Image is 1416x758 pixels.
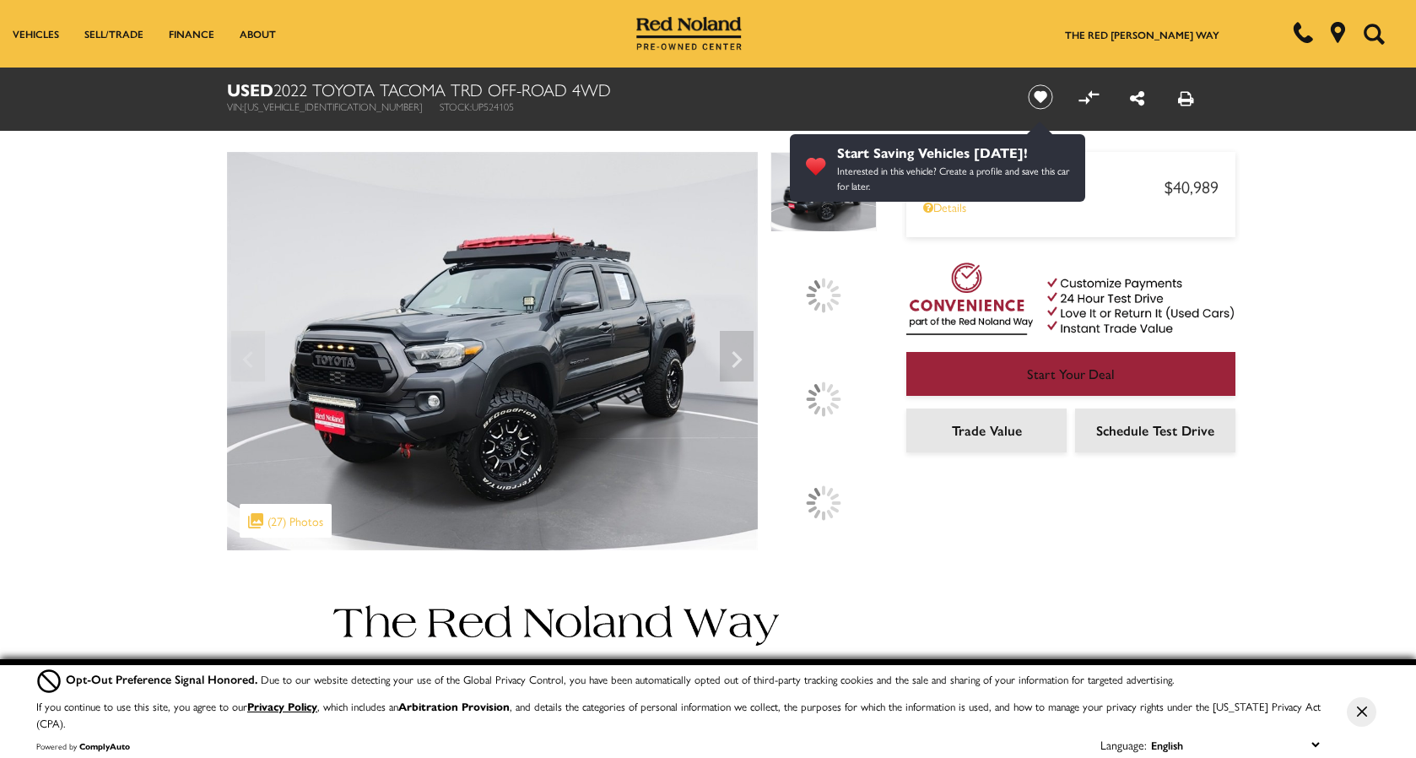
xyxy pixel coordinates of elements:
a: Print this Used 2022 Toyota Tacoma TRD Off-Road 4WD [1178,85,1194,110]
h1: 2022 Toyota Tacoma TRD Off-Road 4WD [227,80,999,99]
a: ComplyAuto [79,740,130,752]
a: Start Your Deal [906,352,1235,396]
a: Details [923,198,1219,215]
img: Used 2022 Magnetic Gray Metallic Toyota TRD Off-Road image 1 [770,152,877,232]
span: Red [PERSON_NAME] [923,176,1165,197]
img: Red Noland Pre-Owned [636,17,743,51]
img: Used 2022 Magnetic Gray Metallic Toyota TRD Off-Road image 1 [227,152,758,550]
button: Open the search field [1357,1,1391,67]
span: Start Your Deal [1027,364,1115,383]
span: $40,989 [1165,174,1219,198]
div: (27) Photos [240,504,332,538]
a: Schedule Test Drive [1075,409,1235,452]
div: Next [720,331,754,382]
a: The Red [PERSON_NAME] Way [1065,27,1219,42]
span: UP524105 [472,99,514,114]
div: Powered by [36,741,130,751]
button: Close Button [1347,697,1376,727]
button: Save vehicle [1022,84,1059,111]
button: Compare vehicle [1076,84,1101,110]
span: Trade Value [952,420,1022,440]
a: Red Noland Pre-Owned [636,23,743,40]
span: VIN: [227,99,244,114]
p: If you continue to use this site, you agree to our , which includes an , and details the categori... [36,698,1321,731]
strong: Used [227,77,273,101]
a: Trade Value [906,409,1067,452]
a: Privacy Policy [247,698,317,714]
a: Share this Used 2022 Toyota Tacoma TRD Off-Road 4WD [1130,85,1144,110]
div: Due to our website detecting your use of the Global Privacy Control, you have been automatically ... [66,670,1174,688]
span: [US_VEHICLE_IDENTIFICATION_NUMBER] [244,99,423,114]
span: Stock: [440,99,472,114]
a: Red [PERSON_NAME] $40,989 [923,174,1219,198]
div: Language: [1100,739,1147,750]
span: Schedule Test Drive [1096,420,1214,440]
span: Opt-Out Preference Signal Honored . [66,670,261,687]
strong: Arbitration Provision [398,698,510,714]
select: Language Select [1147,735,1323,755]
